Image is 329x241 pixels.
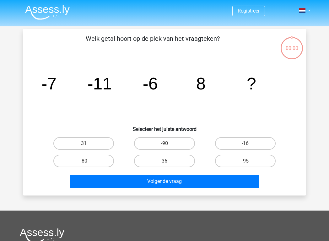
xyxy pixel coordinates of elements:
[41,74,57,93] tspan: -7
[33,121,296,132] h6: Selecteer het juiste antwoord
[70,175,260,188] button: Volgende vraag
[238,8,260,14] a: Registreer
[247,74,256,93] tspan: ?
[196,74,206,93] tspan: 8
[280,36,304,52] div: 00:00
[53,137,114,150] label: 31
[215,155,276,167] label: -95
[215,137,276,150] label: -16
[53,155,114,167] label: -80
[134,137,195,150] label: -90
[25,5,70,20] img: Assessly
[33,34,272,53] p: Welk getal hoort op de plek van het vraagteken?
[143,74,158,93] tspan: -6
[134,155,195,167] label: 36
[88,74,112,93] tspan: -11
